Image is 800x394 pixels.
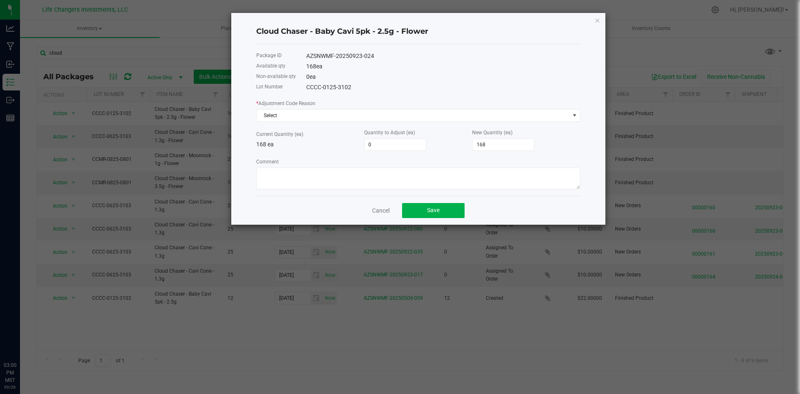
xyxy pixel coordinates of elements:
label: Non-available qty [256,73,296,80]
label: Lot Number [256,83,283,90]
span: ea [310,73,316,80]
span: Save [427,207,440,213]
label: Quantity to Adjust (ea) [364,129,415,136]
p: 168 ea [256,140,364,149]
input: 0 [472,139,534,151]
div: 168 [306,62,580,71]
label: Package ID [256,52,282,59]
label: Comment [256,158,279,166]
a: Cancel [372,206,390,215]
button: Save [402,203,465,218]
div: CCCC-0125-3102 [306,83,580,92]
h4: Cloud Chaser - Baby Cavi 5pk - 2.5g - Flower [256,26,580,37]
span: Select [257,110,570,121]
span: ea [316,63,322,70]
label: Adjustment Code Reason [256,100,315,107]
iframe: Resource center [8,327,33,352]
input: 0 [365,139,426,151]
label: New Quantity (ea) [472,129,512,136]
div: AZSNWMF-20250923-024 [306,52,580,60]
div: 0 [306,73,580,81]
label: Current Quantity (ea) [256,130,303,138]
label: Available qty [256,62,285,70]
